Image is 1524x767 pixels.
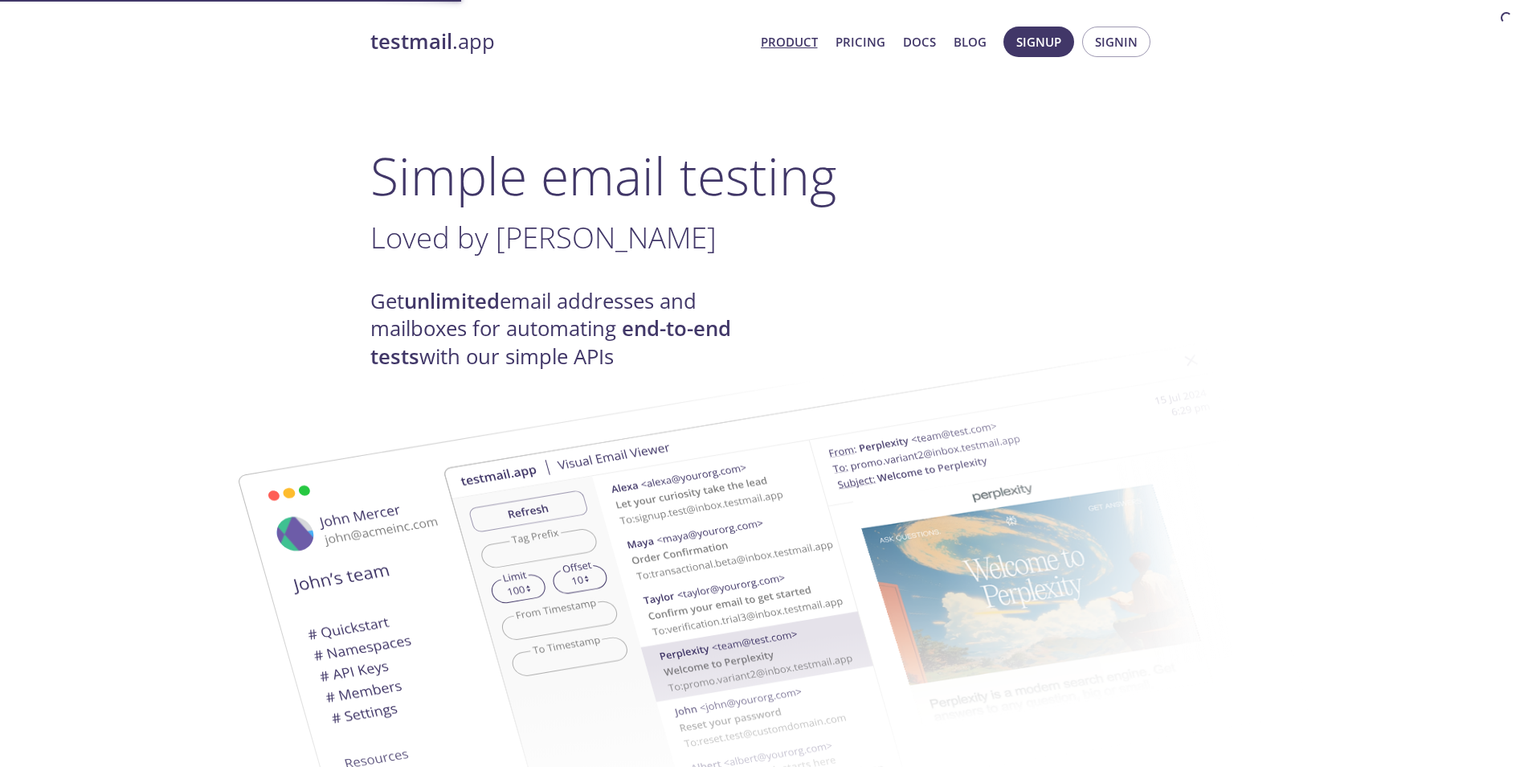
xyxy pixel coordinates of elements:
[1082,27,1150,57] button: Signin
[903,31,936,52] a: Docs
[370,288,762,371] h4: Get email addresses and mailboxes for automating with our simple APIs
[1095,31,1138,52] span: Signin
[370,28,748,55] a: testmail.app
[370,314,731,370] strong: end-to-end tests
[836,31,885,52] a: Pricing
[761,31,818,52] a: Product
[370,217,717,257] span: Loved by [PERSON_NAME]
[954,31,987,52] a: Blog
[1016,31,1061,52] span: Signup
[370,145,1154,207] h1: Simple email testing
[404,287,500,315] strong: unlimited
[1003,27,1074,57] button: Signup
[370,27,452,55] strong: testmail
